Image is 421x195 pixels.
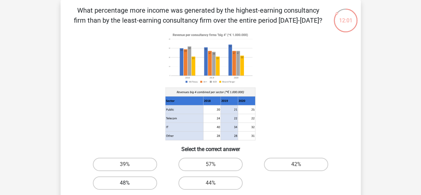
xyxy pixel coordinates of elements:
[178,176,243,190] label: 44%
[93,176,157,190] label: 48%
[178,158,243,171] label: 57%
[333,8,358,25] div: 12:01
[71,141,350,152] h6: Select the correct answer
[264,158,328,171] label: 42%
[71,5,325,25] p: What percentage more income was generated by the highest-earning consultancy firm than by the lea...
[93,158,157,171] label: 39%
